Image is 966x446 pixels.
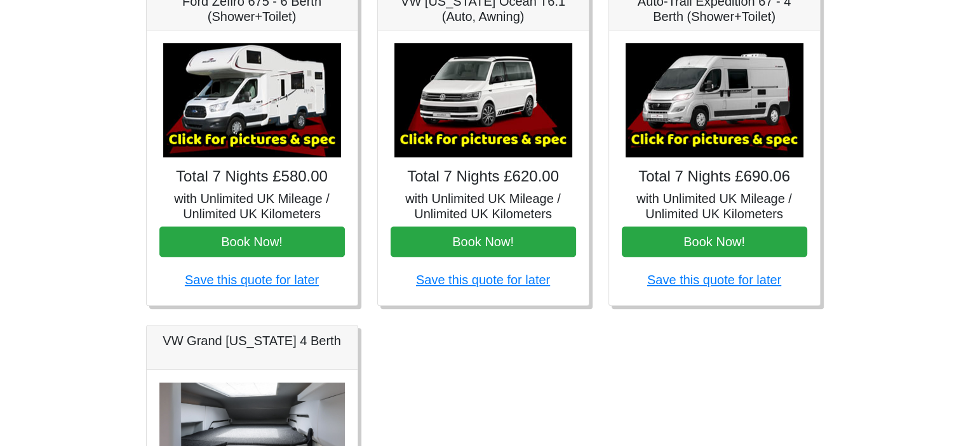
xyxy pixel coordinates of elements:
[159,226,345,257] button: Book Now!
[622,226,807,257] button: Book Now!
[159,167,345,186] h4: Total 7 Nights £580.00
[163,43,341,157] img: Ford Zefiro 675 - 6 Berth (Shower+Toilet)
[622,191,807,221] h5: with Unlimited UK Mileage / Unlimited UK Kilometers
[159,191,345,221] h5: with Unlimited UK Mileage / Unlimited UK Kilometers
[391,226,576,257] button: Book Now!
[394,43,572,157] img: VW California Ocean T6.1 (Auto, Awning)
[185,273,319,287] a: Save this quote for later
[159,333,345,348] h5: VW Grand [US_STATE] 4 Berth
[622,167,807,186] h4: Total 7 Nights £690.06
[416,273,550,287] a: Save this quote for later
[626,43,803,157] img: Auto-Trail Expedition 67 - 4 Berth (Shower+Toilet)
[391,167,576,186] h4: Total 7 Nights £620.00
[647,273,781,287] a: Save this quote for later
[391,191,576,221] h5: with Unlimited UK Mileage / Unlimited UK Kilometers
